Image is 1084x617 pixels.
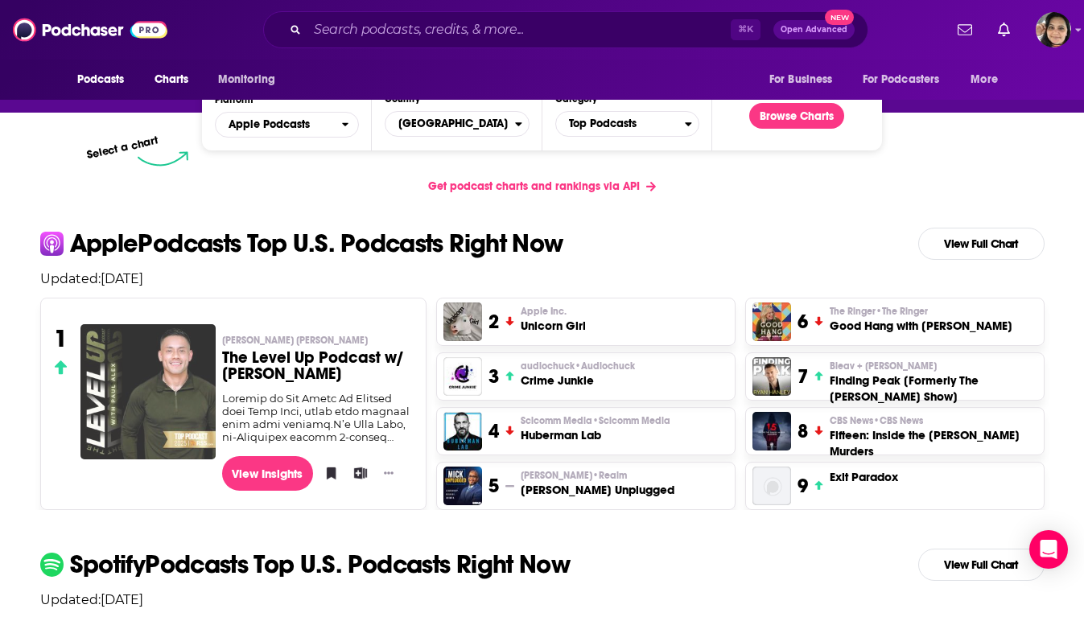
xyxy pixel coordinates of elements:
[991,16,1016,43] a: Show notifications dropdown
[415,167,669,206] a: Get podcast charts and rankings via API
[70,552,571,578] p: Spotify Podcasts Top U.S. Podcasts Right Now
[385,111,529,137] button: Countries
[758,64,853,95] button: open menu
[138,151,188,167] img: select arrow
[830,469,898,485] h3: Exit Paradox
[443,302,482,341] a: Unicorn Girl
[443,412,482,450] img: Huberman Lab
[592,415,670,426] span: • Scicomm Media
[830,414,1037,427] p: CBS News • CBS News
[215,112,359,138] h2: Platforms
[385,110,514,138] span: [GEOGRAPHIC_DATA]
[521,305,586,334] a: Apple Inc.Unicorn Girl
[70,231,563,257] p: Apple Podcasts Top U.S. Podcasts Right Now
[752,302,791,341] img: Good Hang with Amy Poehler
[798,310,808,334] h3: 6
[863,68,940,91] span: For Podcasters
[222,392,413,443] div: Loremip do Sit Ametc Ad Elitsed doei Temp Inci, utlab etdo magnaal enim admi veniamq.N’e Ulla Lab...
[521,469,674,498] a: [PERSON_NAME]•Realm[PERSON_NAME] Unplugged
[54,324,68,353] h3: 1
[830,360,937,372] span: Bleav + [PERSON_NAME]
[959,64,1018,95] button: open menu
[752,357,791,396] img: Finding Peak [Formerly The Ryan Hanley Show]
[521,469,627,482] span: [PERSON_NAME]
[830,305,1012,334] a: The Ringer•The RingerGood Hang with [PERSON_NAME]
[229,119,310,130] span: Apple Podcasts
[521,372,635,389] h3: Crime Junkie
[521,469,674,482] p: Mick Hunt • Realm
[155,68,189,91] span: Charts
[40,232,64,255] img: apple Icon
[830,372,1037,405] h3: Finding Peak [Formerly The [PERSON_NAME] Show]
[488,310,499,334] h3: 2
[377,465,400,481] button: Show More Button
[798,419,808,443] h3: 8
[263,11,868,48] div: Search podcasts, credits, & more...
[488,474,499,498] h3: 5
[798,474,808,498] h3: 9
[1036,12,1071,47] span: Logged in as shelbyjanner
[80,324,216,459] a: The Level Up Podcast w/ Paul Alex
[218,68,275,91] span: Monitoring
[488,364,499,389] h3: 3
[77,68,125,91] span: Podcasts
[428,179,640,193] span: Get podcast charts and rankings via API
[752,412,791,450] img: Fifteen: Inside the Daniel Marsh Murders
[521,414,670,427] p: Scicomm Media • Scicomm Media
[575,360,635,372] span: • Audiochuck
[86,134,160,162] p: Select a chart
[773,20,855,39] button: Open AdvancedNew
[319,461,336,485] button: Bookmark Podcast
[222,334,368,347] span: [PERSON_NAME] [PERSON_NAME]
[66,64,146,95] button: open menu
[918,228,1045,260] a: View Full Chart
[222,334,413,347] p: Paul Alex Espinoza
[556,110,685,138] span: Top Podcasts
[951,16,979,43] a: Show notifications dropdown
[521,318,586,334] h3: Unicorn Girl
[207,64,296,95] button: open menu
[488,419,499,443] h3: 4
[443,467,482,505] img: Mick Unplugged
[971,68,998,91] span: More
[830,305,928,318] span: The Ringer
[521,414,670,427] span: Scicomm Media
[798,364,808,389] h3: 7
[769,68,833,91] span: For Business
[27,271,1057,286] p: Updated: [DATE]
[215,112,359,138] button: open menu
[918,549,1045,581] a: View Full Chart
[830,360,1037,372] p: Bleav + Ryan Hanley
[873,415,923,426] span: • CBS News
[222,350,413,382] h3: The Level Up Podcast w/ [PERSON_NAME]
[222,334,413,392] a: [PERSON_NAME] [PERSON_NAME]The Level Up Podcast w/ [PERSON_NAME]
[830,414,1037,459] a: CBS News•CBS NewsFifteen: Inside the [PERSON_NAME] Murders
[752,467,791,505] img: Exit Paradox
[852,64,963,95] button: open menu
[443,357,482,396] img: Crime Junkie
[521,305,567,318] span: Apple Inc.
[749,103,844,129] button: Browse Charts
[521,482,674,498] h3: [PERSON_NAME] Unplugged
[1029,530,1068,569] div: Open Intercom Messenger
[307,17,731,43] input: Search podcasts, credits, & more...
[13,14,167,45] a: Podchaser - Follow, Share and Rate Podcasts
[1036,12,1071,47] button: Show profile menu
[80,324,216,459] img: The Level Up Podcast w/ Paul Alex
[830,305,1012,318] p: The Ringer • The Ringer
[222,456,313,491] a: View Insights
[521,360,635,372] span: audiochuck
[27,592,1057,607] p: Updated: [DATE]
[144,64,199,95] a: Charts
[830,318,1012,334] h3: Good Hang with [PERSON_NAME]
